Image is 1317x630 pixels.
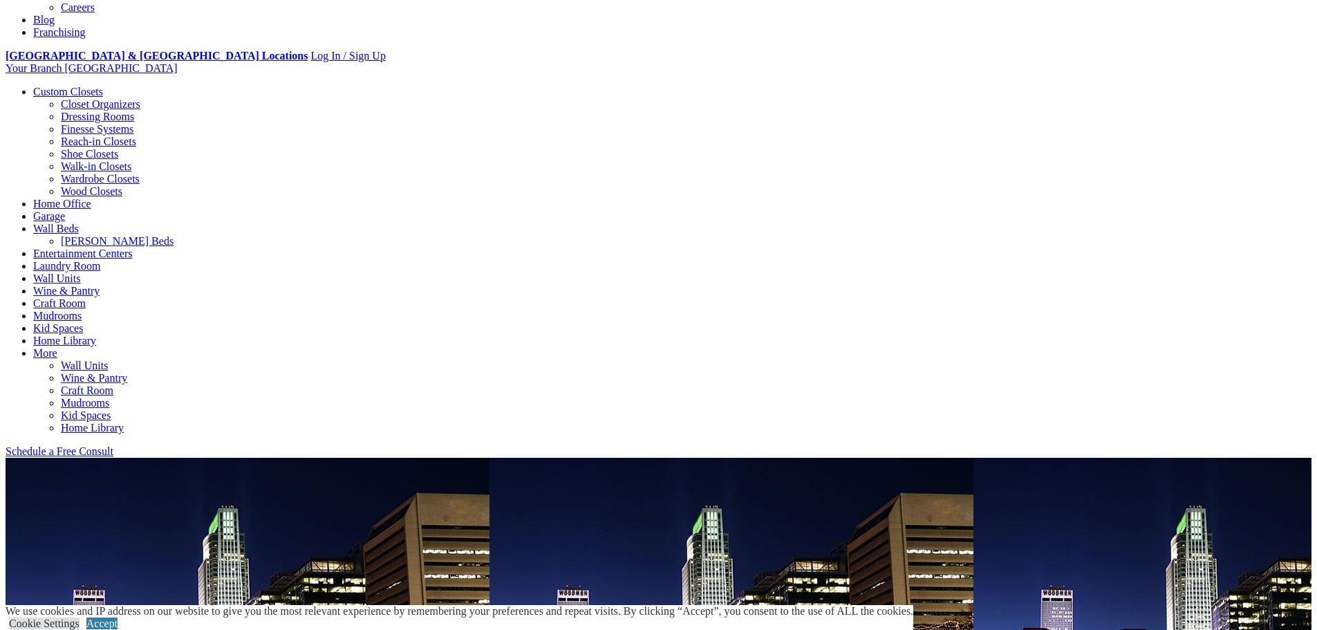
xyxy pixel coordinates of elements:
[33,248,133,259] a: Entertainment Centers
[33,86,103,98] a: Custom Closets
[33,347,57,359] a: More menu text will display only on big screen
[33,223,79,234] a: Wall Beds
[61,360,108,371] a: Wall Units
[61,123,133,135] a: Finesse Systems
[310,50,385,62] a: Log In / Sign Up
[33,335,96,346] a: Home Library
[6,605,913,618] div: We use cookies and IP address on our website to give you the most relevant experience by remember...
[6,445,113,457] a: Schedule a Free Consult (opens a dropdown menu)
[33,285,100,297] a: Wine & Pantry
[61,185,122,197] a: Wood Closets
[61,148,118,160] a: Shoe Closets
[33,322,83,334] a: Kid Spaces
[61,409,111,421] a: Kid Spaces
[6,62,178,74] a: Your Branch [GEOGRAPHIC_DATA]
[33,26,86,38] a: Franchising
[33,14,55,26] a: Blog
[61,385,113,396] a: Craft Room
[61,235,174,247] a: [PERSON_NAME] Beds
[6,62,62,74] span: Your Branch
[61,372,127,384] a: Wine & Pantry
[61,173,140,185] a: Wardrobe Closets
[33,198,91,210] a: Home Office
[64,62,177,74] span: [GEOGRAPHIC_DATA]
[61,136,136,147] a: Reach-in Closets
[33,272,80,284] a: Wall Units
[61,422,124,434] a: Home Library
[61,397,109,409] a: Mudrooms
[86,618,118,629] a: Accept
[33,297,86,309] a: Craft Room
[33,310,82,322] a: Mudrooms
[61,98,140,110] a: Closet Organizers
[33,210,65,222] a: Garage
[61,1,95,13] a: Careers
[9,618,80,629] a: Cookie Settings
[6,50,308,62] a: [GEOGRAPHIC_DATA] & [GEOGRAPHIC_DATA] Locations
[61,160,131,172] a: Walk-in Closets
[33,260,100,272] a: Laundry Room
[61,111,134,122] a: Dressing Rooms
